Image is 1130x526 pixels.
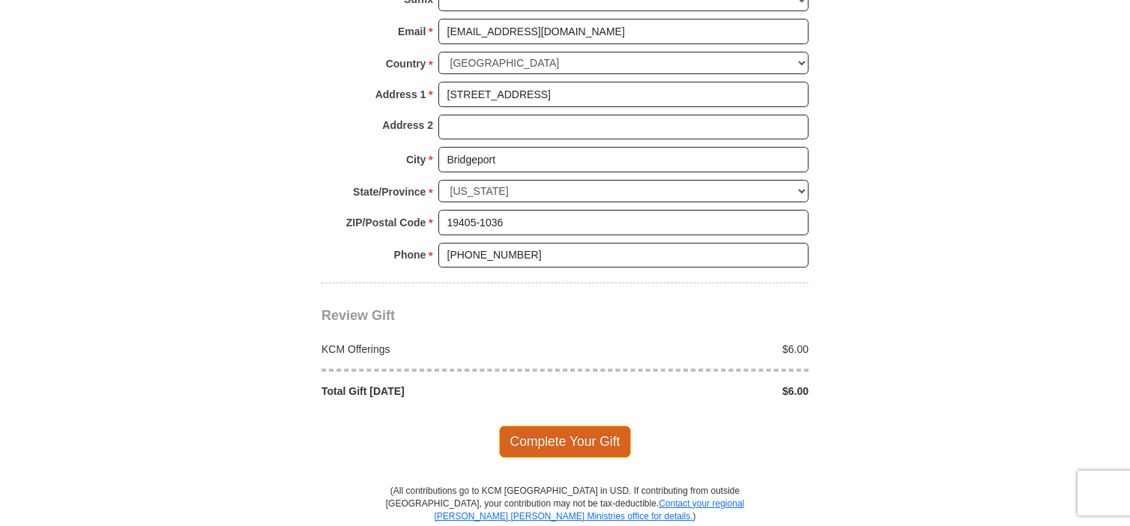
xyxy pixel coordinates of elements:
span: Review Gift [321,308,395,323]
div: KCM Offerings [314,342,566,357]
span: Complete Your Gift [499,426,632,457]
strong: Address 1 [375,84,426,105]
strong: State/Province [353,181,426,202]
strong: Email [398,21,426,42]
div: Total Gift [DATE] [314,384,566,399]
strong: ZIP/Postal Code [346,212,426,233]
div: $6.00 [565,342,817,357]
strong: City [406,149,426,170]
div: $6.00 [565,384,817,399]
a: Contact your regional [PERSON_NAME] [PERSON_NAME] Ministries office for details. [434,498,744,522]
strong: Address 2 [382,115,433,136]
strong: Phone [394,244,426,265]
strong: Country [386,53,426,74]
